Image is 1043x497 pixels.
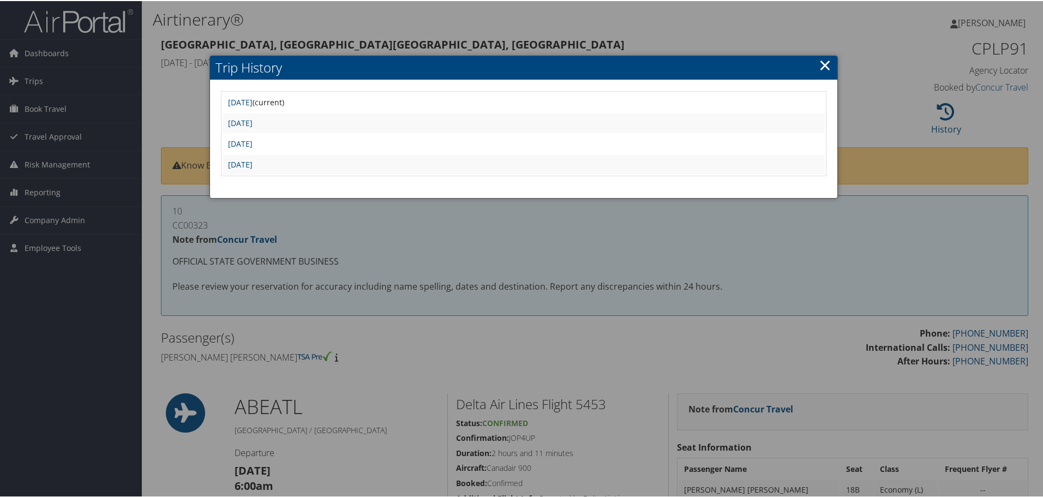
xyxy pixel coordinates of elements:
[228,158,253,169] a: [DATE]
[228,137,253,148] a: [DATE]
[228,117,253,127] a: [DATE]
[228,96,253,106] a: [DATE]
[819,53,831,75] a: ×
[210,55,837,79] h2: Trip History
[223,92,825,111] td: (current)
